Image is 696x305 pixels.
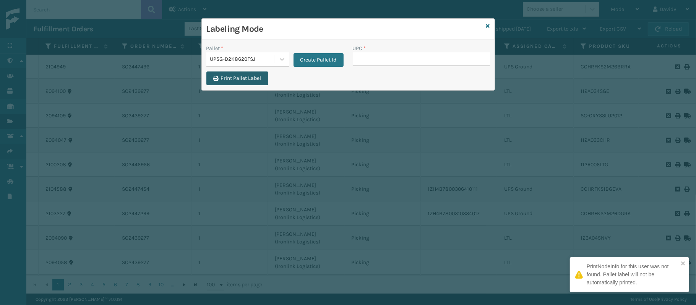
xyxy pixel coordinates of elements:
h3: Labeling Mode [206,23,483,35]
button: Print Pallet Label [206,71,268,85]
button: close [681,260,686,268]
button: Create Pallet Id [294,53,344,67]
label: Pallet [206,44,224,52]
label: UPC [353,44,366,52]
div: PrintNodeInfo for this user was not found. Pallet label will not be automatically printed. [587,263,678,287]
div: UPSG-D2K8620FSJ [210,55,276,63]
